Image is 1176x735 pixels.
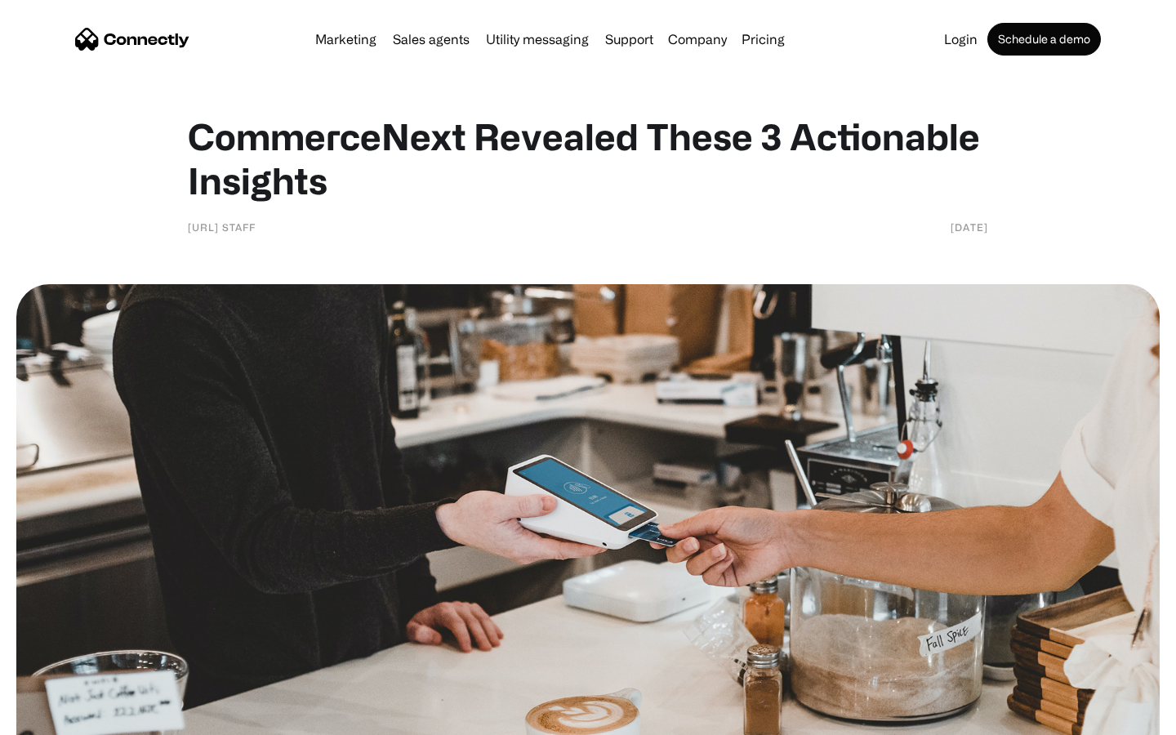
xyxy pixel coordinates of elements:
[735,33,791,46] a: Pricing
[188,114,988,203] h1: CommerceNext Revealed These 3 Actionable Insights
[16,706,98,729] aside: Language selected: English
[938,33,984,46] a: Login
[479,33,595,46] a: Utility messaging
[987,23,1101,56] a: Schedule a demo
[386,33,476,46] a: Sales agents
[951,219,988,235] div: [DATE]
[668,28,727,51] div: Company
[599,33,660,46] a: Support
[188,219,256,235] div: [URL] Staff
[309,33,383,46] a: Marketing
[33,706,98,729] ul: Language list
